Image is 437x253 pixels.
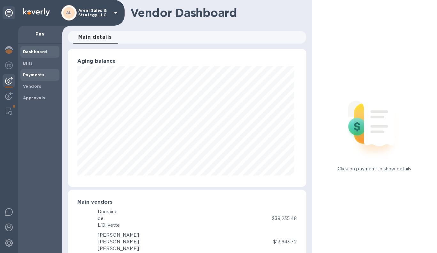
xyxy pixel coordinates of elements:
[23,72,44,77] b: Payments
[98,215,120,222] div: de
[78,33,112,42] span: Main details
[98,208,120,215] div: Domaine
[77,199,297,205] h3: Main vendors
[23,31,57,37] p: Pay
[23,8,50,16] img: Logo
[130,6,302,20] h1: Vendor Dashboard
[23,61,33,66] b: Bills
[5,61,13,69] img: Foreign exchange
[273,239,296,245] p: $13,643.72
[338,166,411,172] p: Click on payment to show details
[23,84,42,89] b: Vendors
[23,95,45,100] b: Approvals
[98,239,139,245] div: [PERSON_NAME]
[66,10,72,15] b: AL
[98,222,120,229] div: L'Olivette
[23,49,47,54] b: Dashboard
[3,6,15,19] div: Unpin categories
[98,232,139,239] div: [PERSON_NAME]
[78,8,110,17] p: Areni Sales & Strategy LLC
[77,58,297,64] h3: Aging balance
[272,215,296,222] p: $39,235.48
[98,245,139,252] div: [PERSON_NAME]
